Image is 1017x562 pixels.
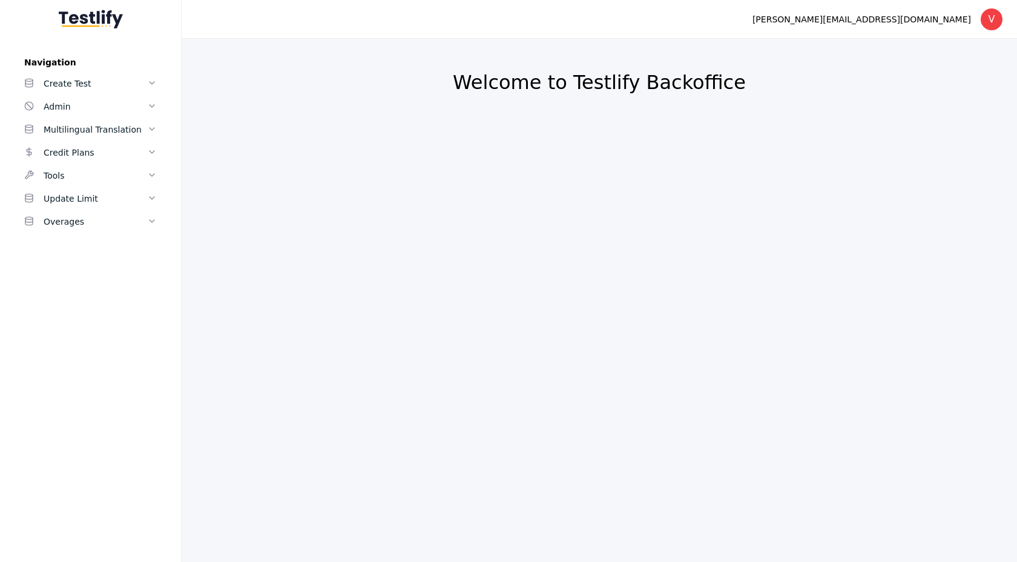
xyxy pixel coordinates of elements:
div: Tools [44,168,147,183]
div: Create Test [44,76,147,91]
div: Update Limit [44,191,147,206]
div: Credit Plans [44,145,147,160]
div: [PERSON_NAME][EMAIL_ADDRESS][DOMAIN_NAME] [752,12,971,27]
label: Navigation [15,58,166,67]
div: V [981,8,1002,30]
img: Testlify - Backoffice [59,10,123,28]
div: Overages [44,214,147,229]
div: Admin [44,99,147,114]
div: Multilingual Translation [44,122,147,137]
h2: Welcome to Testlify Backoffice [211,70,988,94]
